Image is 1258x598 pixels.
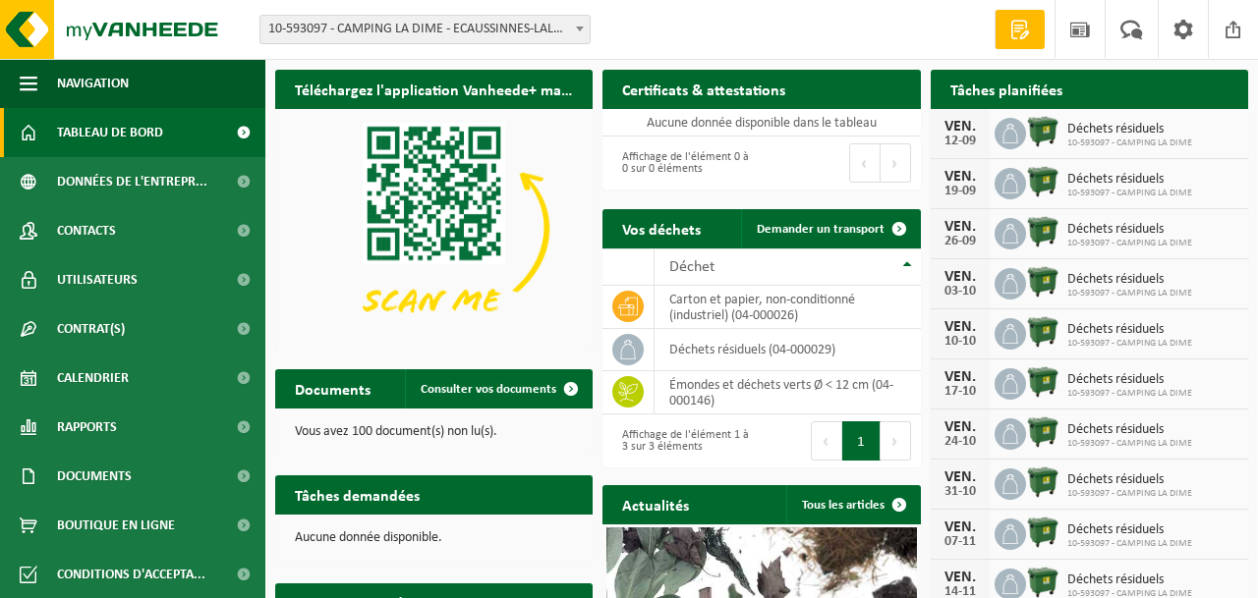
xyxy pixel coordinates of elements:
[612,141,752,185] div: Affichage de l'élément 0 à 0 sur 0 éléments
[881,421,911,461] button: Next
[941,235,980,248] div: 26-09
[669,259,715,275] span: Déchet
[275,109,593,348] img: Download de VHEPlus App
[941,570,980,585] div: VEN.
[275,475,439,514] h2: Tâches demandées
[941,335,980,349] div: 10-10
[941,535,980,549] div: 07-11
[811,421,842,461] button: Previous
[655,286,920,329] td: carton et papier, non-conditionné (industriel) (04-000026)
[655,371,920,414] td: émondes et déchets verts Ø < 12 cm (04-000146)
[1026,365,1059,399] img: WB-1100-HPE-GN-01
[1067,322,1192,338] span: Déchets résiduels
[941,269,980,285] div: VEN.
[1067,122,1192,137] span: Déchets résiduels
[757,223,885,236] span: Demander un transport
[941,469,980,485] div: VEN.
[786,485,919,524] a: Tous les articles
[1067,538,1192,550] span: 10-593097 - CAMPING LA DIME
[1067,572,1192,588] span: Déchets résiduels
[295,425,573,439] p: Vous avez 100 document(s) non lu(s).
[1026,465,1059,499] img: WB-1100-HPE-GN-01
[881,143,911,183] button: Next
[1026,415,1059,449] img: WB-1100-HPE-GN-01
[57,108,163,157] span: Tableau de bord
[1067,222,1192,238] span: Déchets résiduels
[1067,422,1192,438] span: Déchets résiduels
[1026,215,1059,248] img: WB-1100-HPE-GN-01
[941,185,980,198] div: 19-09
[602,209,720,247] h2: Vos déchets
[602,109,920,136] td: Aucune donnée disponible dans le tableau
[941,519,980,535] div: VEN.
[655,329,920,371] td: déchets résiduels (04-000029)
[1067,288,1192,299] span: 10-593097 - CAMPING LA DIME
[941,319,980,335] div: VEN.
[842,421,881,461] button: 1
[941,435,980,449] div: 24-10
[1026,516,1059,549] img: WB-1100-HPE-GN-01
[1067,188,1192,199] span: 10-593097 - CAMPING LA DIME
[1026,115,1059,148] img: WB-1100-HPE-GN-01
[1026,265,1059,299] img: WB-1100-HPE-GN-01
[1067,488,1192,500] span: 10-593097 - CAMPING LA DIME
[941,219,980,235] div: VEN.
[1067,338,1192,350] span: 10-593097 - CAMPING LA DIME
[57,403,117,452] span: Rapports
[1067,137,1192,149] span: 10-593097 - CAMPING LA DIME
[741,209,919,248] a: Demander un transport
[931,70,1082,108] h2: Tâches planifiées
[941,419,980,435] div: VEN.
[602,70,805,108] h2: Certificats & attestations
[1067,472,1192,488] span: Déchets résiduels
[941,385,980,399] div: 17-10
[405,369,591,408] a: Consulter vos documents
[941,285,980,299] div: 03-10
[57,304,125,353] span: Contrat(s)
[57,353,129,403] span: Calendrier
[1067,388,1192,400] span: 10-593097 - CAMPING LA DIME
[260,16,590,43] span: 10-593097 - CAMPING LA DIME - ECAUSSINNES-LALAING
[941,369,980,385] div: VEN.
[1067,438,1192,450] span: 10-593097 - CAMPING LA DIME
[1067,522,1192,538] span: Déchets résiduels
[1067,272,1192,288] span: Déchets résiduels
[941,135,980,148] div: 12-09
[941,119,980,135] div: VEN.
[275,369,390,408] h2: Documents
[57,206,116,255] span: Contacts
[612,419,752,462] div: Affichage de l'élément 1 à 3 sur 3 éléments
[1067,372,1192,388] span: Déchets résiduels
[602,485,709,523] h2: Actualités
[421,383,556,396] span: Consulter vos documents
[295,531,573,545] p: Aucune donnée disponible.
[57,501,175,550] span: Boutique en ligne
[57,157,207,206] span: Données de l'entrepr...
[57,452,132,501] span: Documents
[1026,315,1059,349] img: WB-1100-HPE-GN-01
[1026,165,1059,198] img: WB-1100-HPE-GN-01
[57,59,129,108] span: Navigation
[1067,238,1192,249] span: 10-593097 - CAMPING LA DIME
[941,169,980,185] div: VEN.
[1067,172,1192,188] span: Déchets résiduels
[941,485,980,499] div: 31-10
[849,143,881,183] button: Previous
[259,15,591,44] span: 10-593097 - CAMPING LA DIME - ECAUSSINNES-LALAING
[275,70,593,108] h2: Téléchargez l'application Vanheede+ maintenant!
[57,255,138,304] span: Utilisateurs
